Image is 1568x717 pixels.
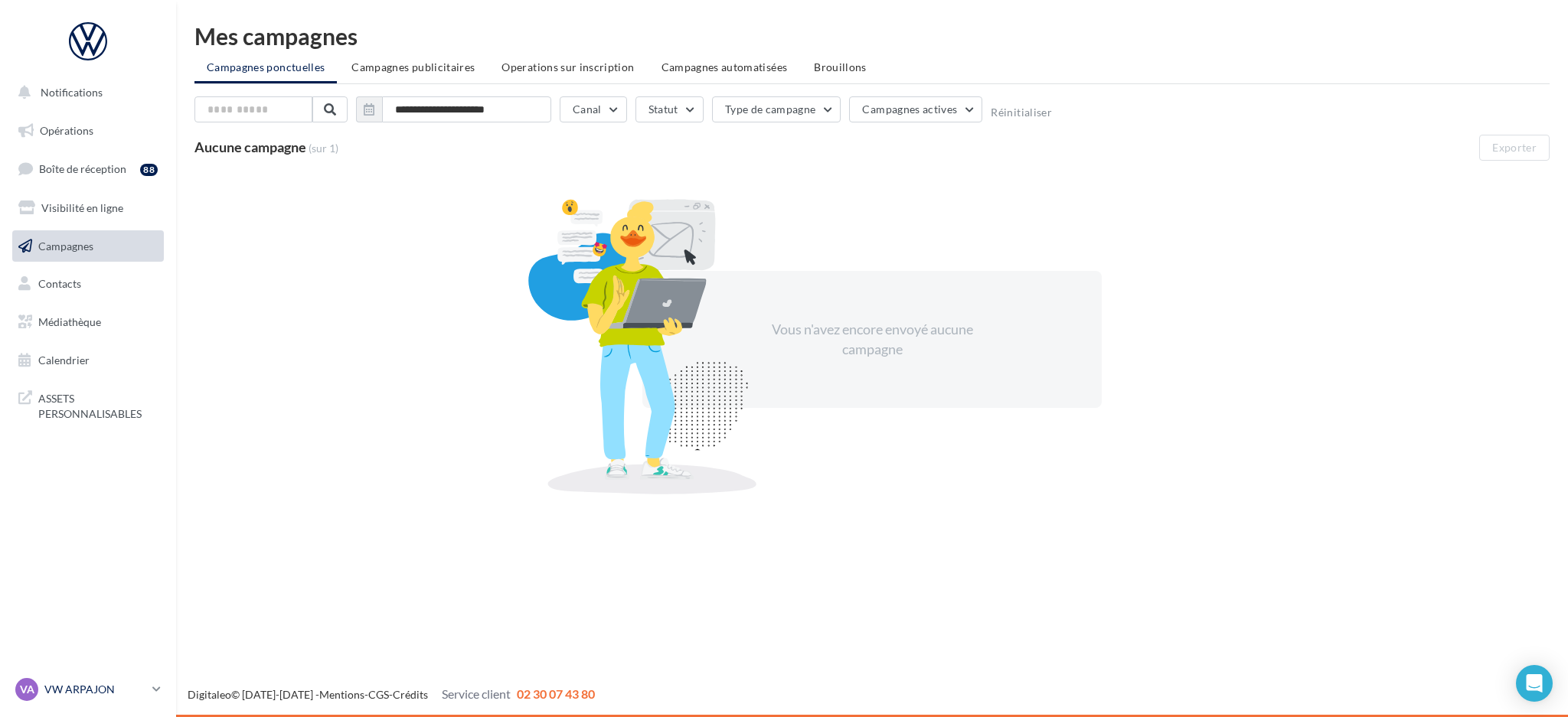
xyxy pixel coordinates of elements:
[862,103,957,116] span: Campagnes actives
[38,277,81,290] span: Contacts
[188,688,231,701] a: Digitaleo
[9,344,167,376] a: Calendrier
[9,230,167,262] a: Campagnes
[849,96,982,122] button: Campagnes actives
[9,268,167,300] a: Contacts
[20,682,34,697] span: VA
[194,139,306,155] span: Aucune campagne
[661,60,788,73] span: Campagnes automatisées
[9,382,167,427] a: ASSETS PERSONNALISABLES
[814,60,867,73] span: Brouillons
[38,388,158,421] span: ASSETS PERSONNALISABLES
[194,24,1550,47] div: Mes campagnes
[9,77,161,109] button: Notifications
[740,320,1004,359] div: Vous n'avez encore envoyé aucune campagne
[712,96,841,122] button: Type de campagne
[368,688,389,701] a: CGS
[351,60,475,73] span: Campagnes publicitaires
[1516,665,1553,702] div: Open Intercom Messenger
[517,686,595,701] span: 02 30 07 43 80
[560,96,627,122] button: Canal
[41,86,103,99] span: Notifications
[41,201,123,214] span: Visibilité en ligne
[635,96,704,122] button: Statut
[9,152,167,185] a: Boîte de réception88
[38,354,90,367] span: Calendrier
[9,306,167,338] a: Médiathèque
[9,192,167,224] a: Visibilité en ligne
[9,115,167,147] a: Opérations
[38,239,93,252] span: Campagnes
[442,686,511,701] span: Service client
[12,675,164,704] a: VA VW ARPAJON
[38,315,101,328] span: Médiathèque
[991,106,1052,119] button: Réinitialiser
[40,124,93,137] span: Opérations
[309,141,338,156] span: (sur 1)
[319,688,364,701] a: Mentions
[393,688,428,701] a: Crédits
[501,60,634,73] span: Operations sur inscription
[39,162,126,175] span: Boîte de réception
[188,688,595,701] span: © [DATE]-[DATE] - - -
[140,164,158,176] div: 88
[44,682,146,697] p: VW ARPAJON
[1479,135,1550,161] button: Exporter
